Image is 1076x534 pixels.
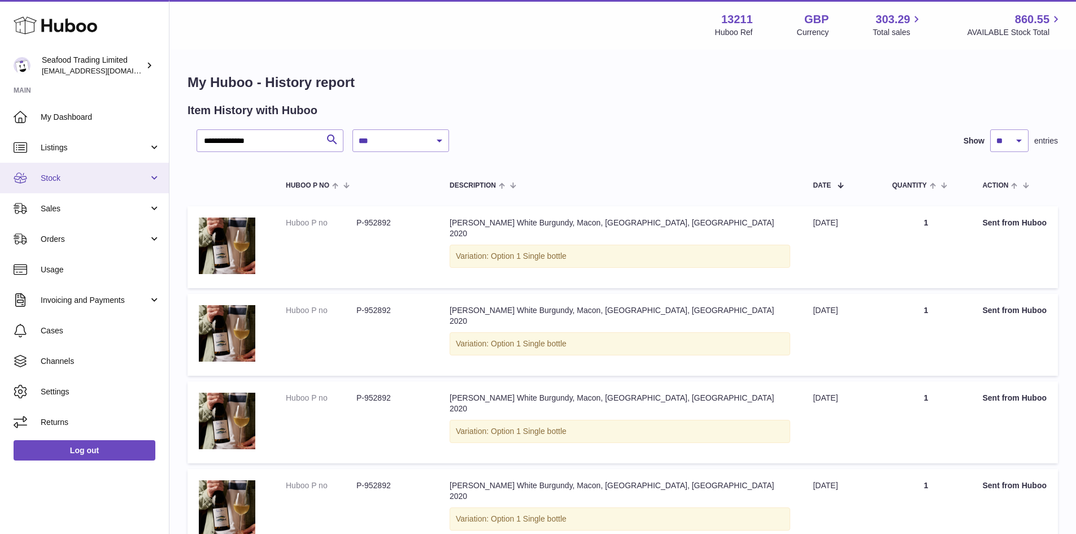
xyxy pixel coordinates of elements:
span: Date [813,182,831,189]
dt: Huboo P no [286,305,356,316]
td: 1 [881,206,971,288]
td: [DATE] [801,206,881,288]
h2: Item History with Huboo [188,103,317,118]
span: Returns [41,417,160,428]
span: Usage [41,264,160,275]
span: Quantity [892,182,926,189]
img: Rick-Stein-White-Burgundy.jpg [199,305,255,362]
strong: 13211 [721,12,753,27]
span: Invoicing and Payments [41,295,149,306]
span: 860.55 [1015,12,1049,27]
strong: Sent from Huboo [982,481,1047,490]
td: [DATE] [801,294,881,376]
div: Seafood Trading Limited [42,55,143,76]
strong: Sent from Huboo [982,306,1047,315]
dt: Huboo P no [286,480,356,491]
span: [EMAIL_ADDRESS][DOMAIN_NAME] [42,66,166,75]
div: Variation: Option 1 Single bottle [450,420,790,443]
a: 303.29 Total sales [873,12,923,38]
span: Settings [41,387,160,397]
span: Channels [41,356,160,367]
label: Show [964,136,984,146]
td: 1 [881,294,971,376]
img: Rick-Stein-White-Burgundy.jpg [199,393,255,449]
span: Huboo P no [286,182,329,189]
dt: Huboo P no [286,393,356,403]
div: Variation: Option 1 Single bottle [450,332,790,355]
img: online@rickstein.com [14,57,31,74]
a: 860.55 AVAILABLE Stock Total [967,12,1062,38]
dd: P-952892 [356,218,427,228]
a: Log out [14,440,155,461]
span: Total sales [873,27,923,38]
td: [DATE] [801,381,881,463]
td: [PERSON_NAME] White Burgundy, Macon, [GEOGRAPHIC_DATA], [GEOGRAPHIC_DATA] 2020 [438,206,801,288]
span: Action [982,182,1008,189]
dt: Huboo P no [286,218,356,228]
h1: My Huboo - History report [188,73,1058,92]
div: Huboo Ref [715,27,753,38]
div: Variation: Option 1 Single bottle [450,245,790,268]
td: [PERSON_NAME] White Burgundy, Macon, [GEOGRAPHIC_DATA], [GEOGRAPHIC_DATA] 2020 [438,381,801,463]
div: Currency [797,27,829,38]
span: entries [1034,136,1058,146]
span: Listings [41,142,149,153]
span: 303.29 [875,12,910,27]
strong: Sent from Huboo [982,393,1047,402]
dd: P-952892 [356,480,427,491]
td: [PERSON_NAME] White Burgundy, Macon, [GEOGRAPHIC_DATA], [GEOGRAPHIC_DATA] 2020 [438,294,801,376]
span: Sales [41,203,149,214]
strong: GBP [804,12,829,27]
span: Orders [41,234,149,245]
strong: Sent from Huboo [982,218,1047,227]
dd: P-952892 [356,305,427,316]
span: Stock [41,173,149,184]
div: Variation: Option 1 Single bottle [450,507,790,531]
td: 1 [881,381,971,463]
img: Rick-Stein-White-Burgundy.jpg [199,218,255,274]
span: Cases [41,325,160,336]
dd: P-952892 [356,393,427,403]
span: AVAILABLE Stock Total [967,27,1062,38]
span: Description [450,182,496,189]
span: My Dashboard [41,112,160,123]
